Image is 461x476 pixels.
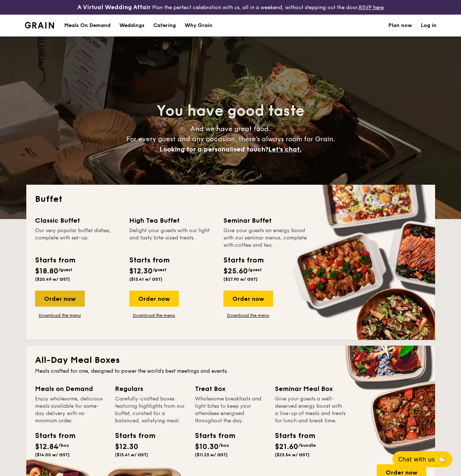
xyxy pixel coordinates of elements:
div: Plan the perfect celebration with us, all in a weekend, without stepping out the door. [77,3,384,12]
a: Weddings [115,15,149,37]
span: You have good taste [157,102,304,120]
span: /box [219,443,229,448]
a: RSVP here [359,4,384,11]
span: Looking for a personalised touch? [160,145,268,153]
span: /guest [153,267,166,272]
div: Order now [35,291,85,307]
div: Our very popular buffet dishes, complete with set-up. [35,227,120,249]
span: Chat with us [398,456,435,463]
div: Meals on Demand [35,384,106,394]
div: Give your guests a well-deserved energy boost with a line-up of meals and treats for lunch and br... [275,395,346,425]
span: ($27.90 w/ GST) [223,277,258,282]
img: Grain [25,22,54,28]
span: $12.30 [115,442,138,451]
div: Treat Box [195,384,266,394]
span: ($20.49 w/ GST) [35,277,70,282]
div: Starts from [195,430,228,441]
span: $18.80 [35,267,58,276]
div: Starts from [115,430,148,441]
div: Classic Buffet [35,215,120,226]
div: Meals On Demand [64,15,111,37]
span: ($11.23 w/ GST) [195,452,228,457]
span: ($23.54 w/ GST) [275,452,310,457]
div: Starts from [129,255,169,266]
span: ($14.00 w/ GST) [35,452,70,457]
span: /bundle [298,443,316,448]
h1: Catering [153,15,176,37]
div: Regulars [115,384,186,394]
div: Carefully-crafted boxes featuring highlights from our buffet, curated for a balanced, satisfying ... [115,395,186,425]
div: Why Grain [185,15,212,37]
span: /box [58,443,69,448]
span: $12.30 [129,267,153,276]
a: Meals On Demand [60,15,115,37]
span: /guest [58,267,72,272]
span: $25.60 [223,267,248,276]
div: Seminar Meal Box [275,384,346,394]
a: Download the menu [129,312,179,318]
a: Why Grain [180,15,217,37]
div: Weddings [119,15,145,37]
div: High Tea Buffet [129,215,215,226]
div: Starts from [275,430,308,441]
span: 🦙 [438,455,446,464]
span: And we have great food. For every guest and any occasion, there’s always room for Grain. [126,125,335,153]
div: Give your guests an energy boost with our seminar menus, complete with coffee and tea. [223,227,309,249]
div: Seminar Buffet [223,215,309,226]
a: Log in [421,15,437,37]
h2: All-Day Meal Boxes [35,354,426,366]
div: Meals crafted for one, designed to power the world's best meetings and events. [35,368,426,375]
a: Catering [149,15,180,37]
div: Starts from [35,430,68,441]
a: Plan now [388,15,412,37]
div: Delight your guests with our light and tasty bite-sized treats. [129,227,215,249]
span: $10.30 [195,442,219,451]
span: ($13.41 w/ GST) [129,277,162,282]
h2: Buffet [35,193,426,205]
div: Order now [129,291,179,307]
span: $21.60 [275,442,298,451]
span: Let's chat. [268,145,301,153]
div: Enjoy wholesome, delicious meals available for same-day delivery with no minimum order. [35,395,106,425]
div: Order now [223,291,273,307]
h4: A Virtual Wedding Affair [77,3,151,12]
div: Wholesome breakfasts and light bites to keep your attendees energised throughout the day. [195,395,266,425]
a: Download the menu [223,312,273,318]
a: Download the menu [35,312,85,318]
a: Logotype [25,22,54,28]
div: Starts from [35,255,75,266]
button: Chat with us🦙 [392,451,452,467]
span: $12.84 [35,442,58,451]
span: /guest [248,267,262,272]
span: ($13.41 w/ GST) [115,452,148,457]
div: Starts from [223,255,263,266]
